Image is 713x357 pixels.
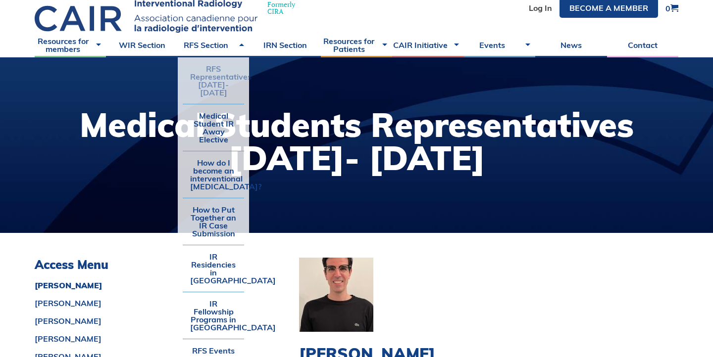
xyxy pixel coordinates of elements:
a: Resources for members [35,33,106,57]
a: [PERSON_NAME] [35,299,250,307]
a: IR Residencies in [GEOGRAPHIC_DATA] [183,245,244,292]
h1: Medical Students Representatives [DATE]- [DATE] [10,108,703,175]
a: RFS Representatives [DATE]-[DATE] [183,57,244,104]
a: WIR Section [106,33,177,57]
a: RFS Section [178,33,249,57]
h3: Access Menu [35,258,250,272]
a: IR Fellowship Programs in [GEOGRAPHIC_DATA] [183,292,244,339]
span: Formerly CIRA [267,1,295,15]
a: Contact [607,33,678,57]
a: Log In [529,4,552,12]
a: Resources for Patients [321,33,392,57]
a: How to Put Together an IR Case Submission [183,198,244,245]
a: 0 [665,4,678,12]
a: [PERSON_NAME] [35,281,250,289]
a: CAIR Initiative [392,33,463,57]
a: News [535,33,607,57]
a: How do I become an interventional [MEDICAL_DATA]? [183,151,244,198]
a: [PERSON_NAME] [35,317,250,325]
a: Medical Student IR Away Elective [183,104,244,151]
a: Events [464,33,535,57]
a: IRN Section [249,33,320,57]
a: [PERSON_NAME] [35,335,250,343]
